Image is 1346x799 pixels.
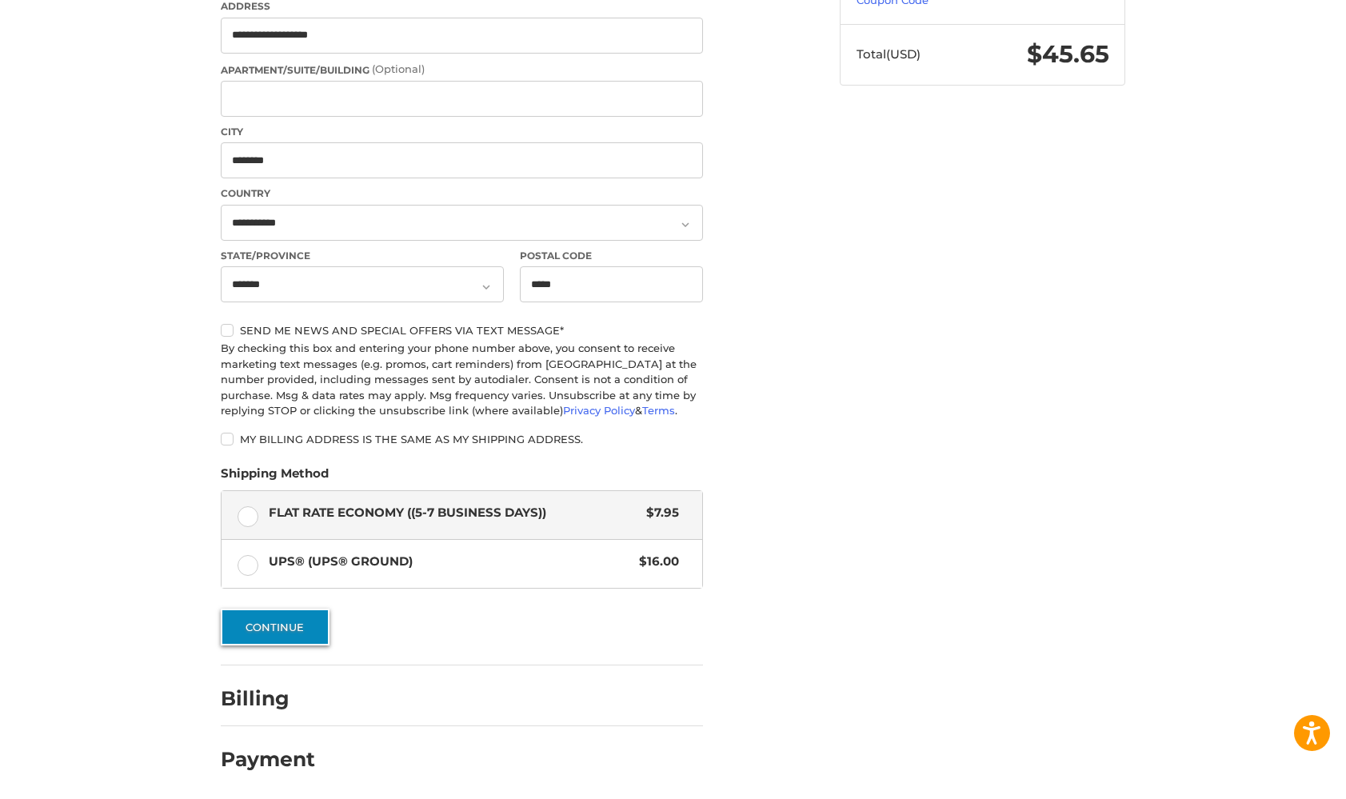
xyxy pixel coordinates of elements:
span: Total (USD) [857,46,921,62]
label: Country [221,186,703,201]
span: $16.00 [631,553,679,571]
h2: Billing [221,686,314,711]
h2: Payment [221,747,315,772]
span: Flat Rate Economy ((5-7 Business Days)) [269,504,639,522]
label: City [221,125,703,139]
label: State/Province [221,249,504,263]
small: (Optional) [372,62,425,75]
div: By checking this box and entering your phone number above, you consent to receive marketing text ... [221,341,703,419]
span: UPS® (UPS® Ground) [269,553,632,571]
label: Apartment/Suite/Building [221,62,703,78]
label: My billing address is the same as my shipping address. [221,433,703,445]
legend: Shipping Method [221,465,329,490]
label: Send me news and special offers via text message* [221,324,703,337]
a: Terms [642,404,675,417]
a: Privacy Policy [563,404,635,417]
label: Postal Code [520,249,704,263]
span: $45.65 [1027,39,1109,69]
span: $7.95 [638,504,679,522]
button: Continue [221,609,330,645]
